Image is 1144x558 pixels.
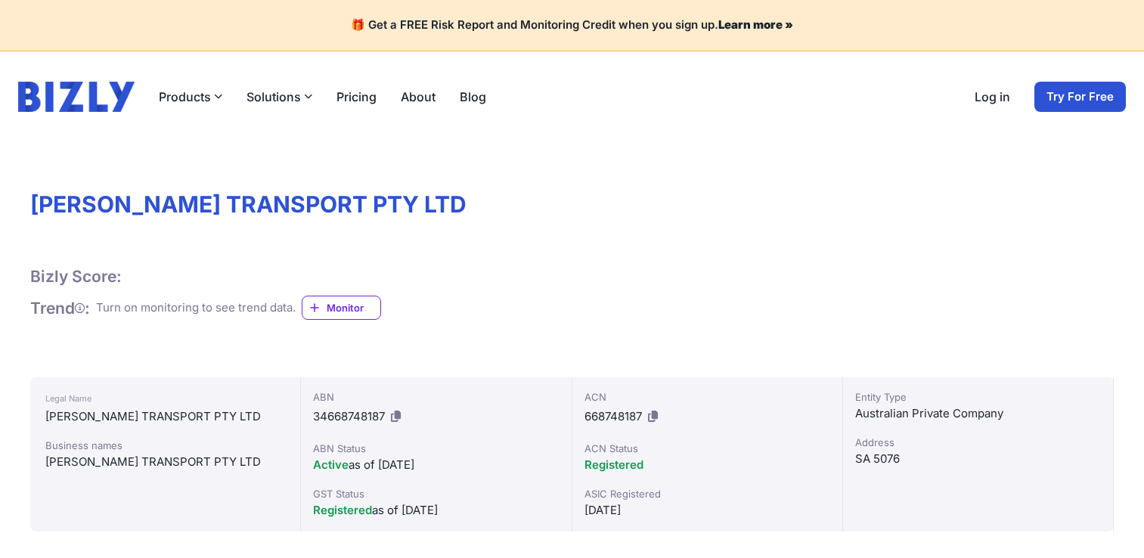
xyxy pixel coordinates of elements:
[45,389,285,408] div: Legal Name
[313,501,559,519] div: as of [DATE]
[30,191,1114,218] h1: [PERSON_NAME] TRANSPORT PTY LTD
[855,450,1101,468] div: SA 5076
[584,501,830,519] div: [DATE]
[313,457,349,472] span: Active
[313,441,559,456] div: ABN Status
[313,409,385,423] span: 34668748187
[30,298,90,318] h1: Trend :
[313,456,559,474] div: as of [DATE]
[30,266,122,287] h1: Bizly Score:
[45,438,285,453] div: Business names
[327,300,380,315] span: Monitor
[718,17,793,32] a: Learn more »
[401,88,436,106] a: About
[855,435,1101,450] div: Address
[584,389,830,405] div: ACN
[246,88,312,106] button: Solutions
[313,389,559,405] div: ABN
[313,486,559,501] div: GST Status
[1034,82,1126,112] a: Try For Free
[18,18,1126,33] h4: 🎁 Get a FREE Risk Report and Monitoring Credit when you sign up.
[302,296,381,320] a: Monitor
[584,457,643,472] span: Registered
[975,88,1010,106] a: Log in
[159,88,222,106] button: Products
[584,409,642,423] span: 668748187
[855,405,1101,423] div: Australian Private Company
[96,299,296,317] div: Turn on monitoring to see trend data.
[584,486,830,501] div: ASIC Registered
[584,441,830,456] div: ACN Status
[336,88,377,106] a: Pricing
[855,389,1101,405] div: Entity Type
[45,408,285,426] div: [PERSON_NAME] TRANSPORT PTY LTD
[460,88,486,106] a: Blog
[45,453,285,471] div: [PERSON_NAME] TRANSPORT PTY LTD
[313,503,372,517] span: Registered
